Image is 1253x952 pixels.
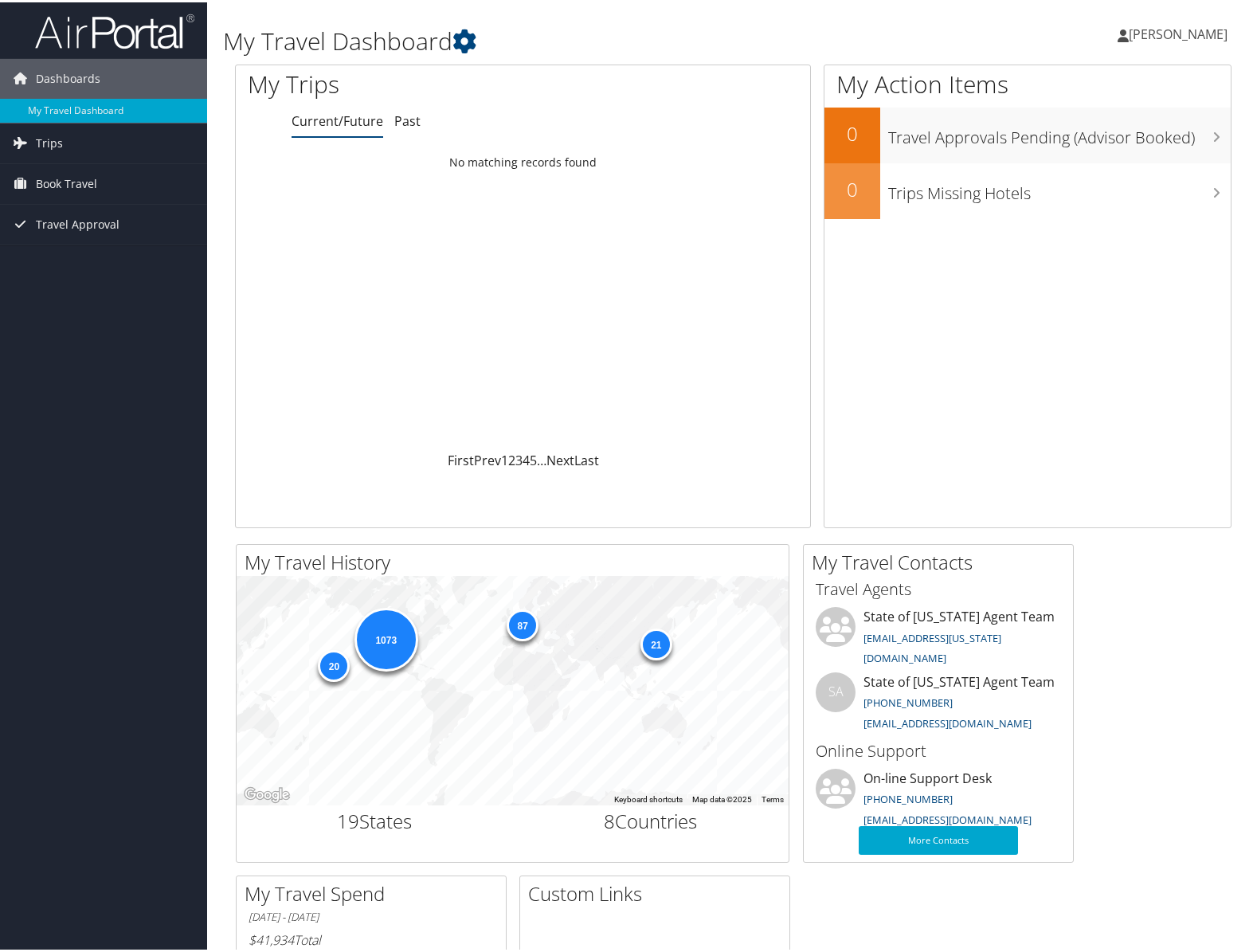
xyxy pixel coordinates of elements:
a: Open this area in Google Maps (opens a new window) [241,782,293,803]
a: [PHONE_NUMBER] [863,693,953,707]
span: Dashboards [36,57,100,96]
a: [PERSON_NAME] [1118,8,1243,56]
a: Next [546,449,574,467]
a: [EMAIL_ADDRESS][US_STATE][DOMAIN_NAME] [863,629,1001,664]
h6: Total [249,929,494,946]
h2: Countries [525,805,777,833]
a: First [448,449,474,467]
h2: Custom Links [528,878,789,905]
h3: Online Support [816,738,1061,760]
a: Terms (opens in new tab) [762,793,784,801]
td: No matching records found [236,146,810,174]
a: [PHONE_NUMBER] [863,789,953,804]
h2: My Travel Spend [245,878,506,905]
a: 0Travel Approvals Pending (Advisor Booked) [824,105,1231,161]
span: 19 [337,805,359,832]
a: Current/Future [292,110,383,127]
h3: Trips Missing Hotels [888,172,1231,202]
a: 1 [501,449,508,467]
li: On-line Support Desk [808,766,1069,832]
h1: My Action Items [824,65,1231,99]
span: Map data ©2025 [692,793,752,801]
a: Past [394,110,421,127]
span: … [537,449,546,467]
h2: States [249,805,501,833]
a: 0Trips Missing Hotels [824,161,1231,217]
span: Trips [36,121,63,161]
a: 3 [515,449,523,467]
h1: My Trips [248,65,559,99]
li: State of [US_STATE] Agent Team [808,670,1069,735]
h2: My Travel Contacts [812,547,1073,574]
a: 5 [530,449,537,467]
div: SA [816,670,856,710]
li: State of [US_STATE] Agent Team [808,605,1069,670]
a: [EMAIL_ADDRESS][DOMAIN_NAME] [863,810,1032,825]
a: [EMAIL_ADDRESS][DOMAIN_NAME] [863,714,1032,728]
div: 20 [318,648,350,680]
a: 4 [523,449,530,467]
button: Keyboard shortcuts [614,792,683,803]
h6: [DATE] - [DATE] [249,907,494,923]
a: Prev [474,449,501,467]
div: 21 [640,626,672,658]
span: Travel Approval [36,202,119,242]
div: 87 [507,606,538,638]
img: airportal-logo.png [35,10,194,48]
h1: My Travel Dashboard [223,22,903,56]
span: $41,934 [249,929,294,946]
h2: 0 [824,174,880,201]
span: Book Travel [36,162,97,202]
a: More Contacts [859,824,1018,852]
h3: Travel Approvals Pending (Advisor Booked) [888,116,1231,147]
span: 8 [604,805,615,832]
h3: Travel Agents [816,576,1061,598]
a: Last [574,449,599,467]
h2: 0 [824,118,880,145]
span: [PERSON_NAME] [1129,23,1228,41]
img: Google [241,782,293,803]
a: 2 [508,449,515,467]
div: 1073 [354,605,417,669]
h2: My Travel History [245,547,789,574]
